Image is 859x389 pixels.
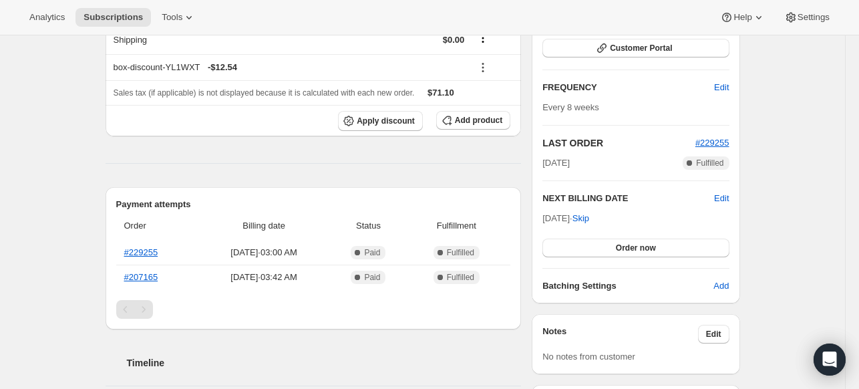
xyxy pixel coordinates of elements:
[542,81,714,94] h2: FREQUENCY
[610,43,672,53] span: Customer Portal
[436,111,510,130] button: Add product
[114,61,465,74] div: box-discount-YL1WXT
[116,198,511,211] h2: Payment attempts
[542,325,698,344] h3: Notes
[616,243,656,253] span: Order now
[124,247,158,257] a: #229255
[572,212,589,225] span: Skip
[542,279,713,293] h6: Batching Settings
[124,272,158,282] a: #207165
[714,192,729,205] button: Edit
[542,156,570,170] span: [DATE]
[447,247,474,258] span: Fulfilled
[29,12,65,23] span: Analytics
[447,272,474,283] span: Fulfilled
[162,12,182,23] span: Tools
[564,208,597,229] button: Skip
[712,8,773,27] button: Help
[202,246,327,259] span: [DATE] · 03:00 AM
[364,247,380,258] span: Paid
[542,102,599,112] span: Every 8 weeks
[542,239,729,257] button: Order now
[154,8,204,27] button: Tools
[733,12,751,23] span: Help
[127,356,522,370] h2: Timeline
[357,116,415,126] span: Apply discount
[705,275,737,297] button: Add
[116,300,511,319] nav: Pagination
[114,88,415,98] span: Sales tax (if applicable) is not displayed because it is calculated with each new order.
[798,12,830,23] span: Settings
[106,25,253,54] th: Shipping
[75,8,151,27] button: Subscriptions
[542,39,729,57] button: Customer Portal
[21,8,73,27] button: Analytics
[472,31,494,45] button: Shipping actions
[698,325,729,344] button: Edit
[706,77,737,98] button: Edit
[334,219,402,233] span: Status
[713,279,729,293] span: Add
[455,115,502,126] span: Add product
[542,352,635,362] span: No notes from customer
[202,219,327,233] span: Billing date
[695,136,729,150] button: #229255
[714,81,729,94] span: Edit
[208,61,237,74] span: - $12.54
[706,329,721,340] span: Edit
[364,272,380,283] span: Paid
[776,8,838,27] button: Settings
[542,192,714,205] h2: NEXT BILLING DATE
[338,111,423,131] button: Apply discount
[427,88,454,98] span: $71.10
[116,211,198,241] th: Order
[443,35,465,45] span: $0.00
[814,344,846,376] div: Open Intercom Messenger
[411,219,503,233] span: Fulfillment
[202,271,327,284] span: [DATE] · 03:42 AM
[695,138,729,148] a: #229255
[542,136,695,150] h2: LAST ORDER
[696,158,723,168] span: Fulfilled
[83,12,143,23] span: Subscriptions
[542,213,589,223] span: [DATE] ·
